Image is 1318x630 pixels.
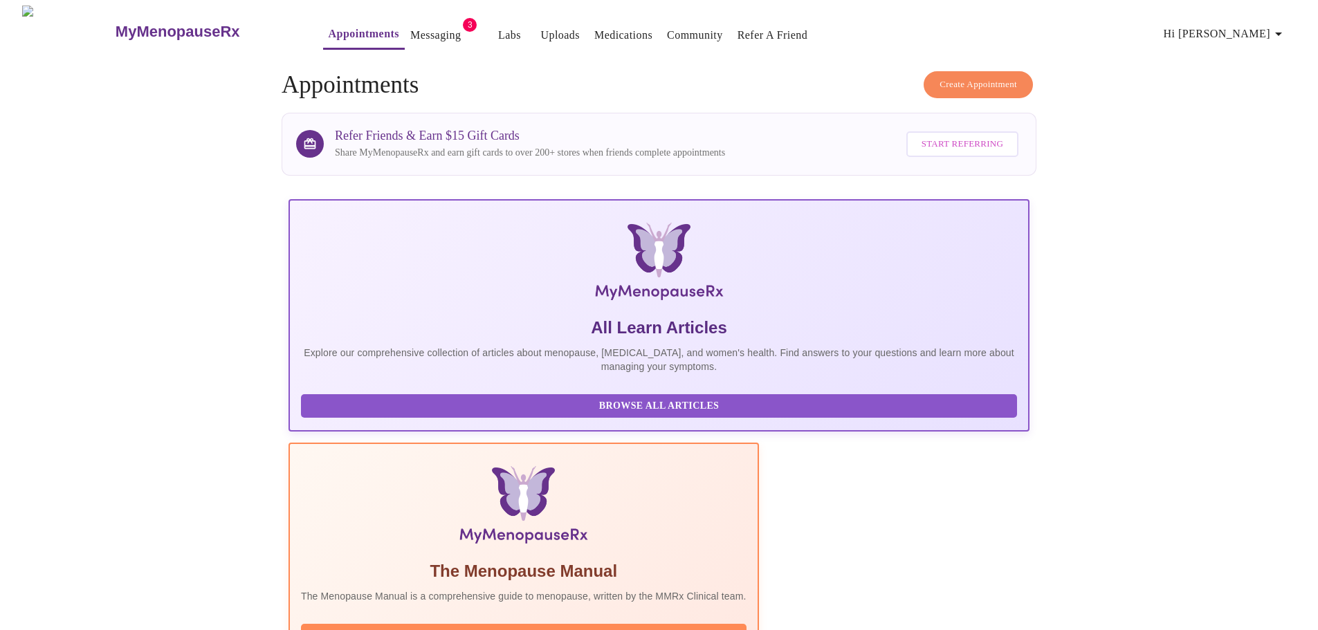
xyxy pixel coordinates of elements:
[535,21,585,49] button: Uploads
[301,346,1017,373] p: Explore our comprehensive collection of articles about menopause, [MEDICAL_DATA], and women's hea...
[922,136,1003,152] span: Start Referring
[1164,24,1287,44] span: Hi [PERSON_NAME]
[329,24,399,44] a: Appointments
[301,589,747,603] p: The Menopause Manual is a comprehensive guide to menopause, written by the MMRx Clinical team.
[487,21,531,49] button: Labs
[315,398,1003,415] span: Browse All Articles
[589,21,658,49] button: Medications
[113,8,295,56] a: MyMenopauseRx
[282,71,1036,99] h4: Appointments
[906,131,1018,157] button: Start Referring
[667,26,723,45] a: Community
[372,466,675,549] img: Menopause Manual
[335,129,725,143] h3: Refer Friends & Earn $15 Gift Cards
[405,21,466,49] button: Messaging
[22,6,113,57] img: MyMenopauseRx Logo
[661,21,729,49] button: Community
[463,18,477,32] span: 3
[540,26,580,45] a: Uploads
[903,124,1022,164] a: Start Referring
[323,20,405,50] button: Appointments
[410,26,461,45] a: Messaging
[301,399,1020,411] a: Browse All Articles
[738,26,808,45] a: Refer a Friend
[732,21,814,49] button: Refer a Friend
[301,560,747,582] h5: The Menopause Manual
[1158,20,1292,48] button: Hi [PERSON_NAME]
[301,394,1017,418] button: Browse All Articles
[335,146,725,160] p: Share MyMenopauseRx and earn gift cards to over 200+ stores when friends complete appointments
[924,71,1033,98] button: Create Appointment
[594,26,652,45] a: Medications
[412,223,906,306] img: MyMenopauseRx Logo
[116,23,240,41] h3: MyMenopauseRx
[940,77,1017,93] span: Create Appointment
[498,26,521,45] a: Labs
[301,317,1017,339] h5: All Learn Articles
